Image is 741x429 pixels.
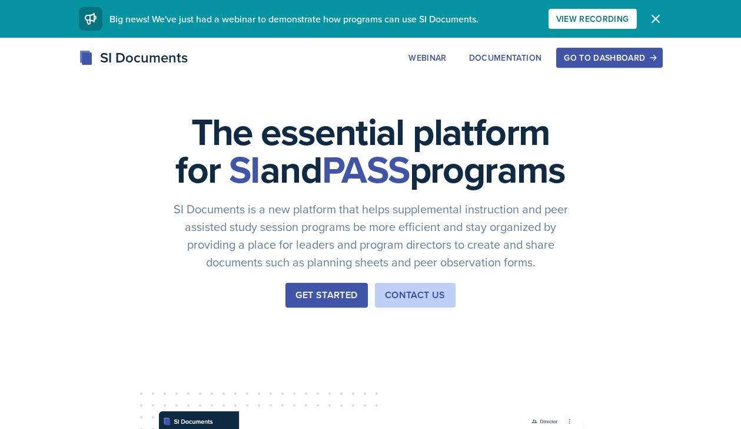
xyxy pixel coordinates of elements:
[556,48,662,68] button: Go to Dashboard
[461,48,550,68] button: Documentation
[385,288,446,302] div: Contact Us
[408,53,446,62] div: Webinar
[549,9,637,29] button: View Recording
[375,283,456,308] button: Contact Us
[469,53,542,62] div: Documentation
[109,12,479,25] span: Big news! We've just had a webinar to demonstrate how programs can use SI Documents.
[285,283,367,308] button: Get Started
[564,53,654,62] div: Go to Dashboard
[401,48,454,68] button: Webinar
[79,47,188,68] div: SI Documents
[295,288,357,302] div: Get Started
[556,14,629,24] div: View Recording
